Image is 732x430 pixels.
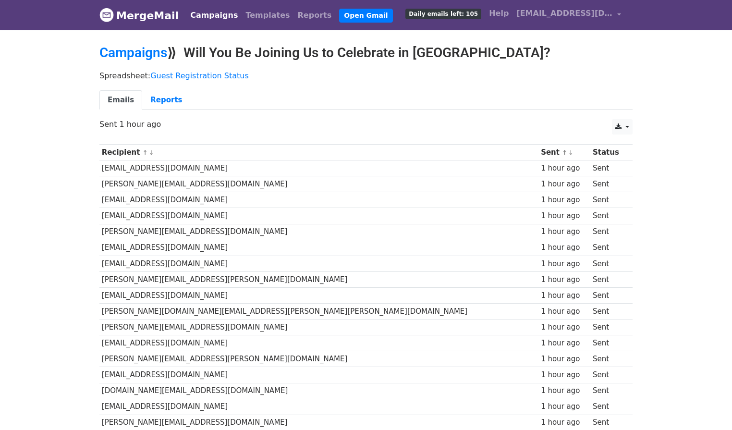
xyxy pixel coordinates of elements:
td: Sent [590,176,627,192]
td: [DOMAIN_NAME][EMAIL_ADDRESS][DOMAIN_NAME] [99,383,538,399]
div: 1 hour ago [541,195,588,206]
td: Sent [590,304,627,319]
div: 1 hour ago [541,369,588,381]
div: 1 hour ago [541,163,588,174]
div: 1 hour ago [541,274,588,285]
td: [EMAIL_ADDRESS][DOMAIN_NAME] [99,160,538,176]
a: Campaigns [99,45,167,61]
td: [PERSON_NAME][EMAIL_ADDRESS][DOMAIN_NAME] [99,224,538,240]
td: [EMAIL_ADDRESS][DOMAIN_NAME] [99,208,538,224]
a: ↑ [562,149,567,156]
td: [EMAIL_ADDRESS][DOMAIN_NAME] [99,287,538,303]
th: Recipient [99,145,538,160]
div: 1 hour ago [541,290,588,301]
div: 1 hour ago [541,401,588,412]
a: MergeMail [99,5,179,25]
div: 1 hour ago [541,258,588,270]
td: Sent [590,319,627,335]
a: Campaigns [186,6,242,25]
span: [EMAIL_ADDRESS][DOMAIN_NAME] [516,8,612,19]
td: [EMAIL_ADDRESS][DOMAIN_NAME] [99,335,538,351]
div: 1 hour ago [541,179,588,190]
div: 1 hour ago [541,417,588,428]
div: 1 hour ago [541,210,588,221]
div: 1 hour ago [541,354,588,365]
td: Sent [590,367,627,383]
td: [EMAIL_ADDRESS][DOMAIN_NAME] [99,256,538,271]
div: 1 hour ago [541,306,588,317]
td: Sent [590,335,627,351]
p: Sent 1 hour ago [99,119,633,129]
a: ↓ [148,149,154,156]
td: [PERSON_NAME][DOMAIN_NAME][EMAIL_ADDRESS][PERSON_NAME][PERSON_NAME][DOMAIN_NAME] [99,304,538,319]
td: Sent [590,240,627,256]
p: Spreadsheet: [99,71,633,81]
td: [PERSON_NAME][EMAIL_ADDRESS][DOMAIN_NAME] [99,176,538,192]
div: 1 hour ago [541,385,588,396]
a: [EMAIL_ADDRESS][DOMAIN_NAME] [512,4,625,26]
td: [EMAIL_ADDRESS][DOMAIN_NAME] [99,399,538,415]
div: 1 hour ago [541,242,588,253]
span: Daily emails left: 105 [405,9,481,19]
div: 1 hour ago [541,338,588,349]
td: Sent [590,351,627,367]
a: Templates [242,6,293,25]
td: [PERSON_NAME][EMAIL_ADDRESS][DOMAIN_NAME] [99,319,538,335]
td: [PERSON_NAME][EMAIL_ADDRESS][PERSON_NAME][DOMAIN_NAME] [99,351,538,367]
a: Guest Registration Status [150,71,249,80]
h2: ⟫ Will You Be Joining Us to Celebrate in [GEOGRAPHIC_DATA]? [99,45,633,61]
a: Reports [142,90,190,110]
td: Sent [590,383,627,399]
a: Help [485,4,512,23]
td: Sent [590,287,627,303]
a: ↓ [568,149,573,156]
td: Sent [590,224,627,240]
div: 1 hour ago [541,322,588,333]
td: [PERSON_NAME][EMAIL_ADDRESS][PERSON_NAME][DOMAIN_NAME] [99,271,538,287]
div: 1 hour ago [541,226,588,237]
th: Sent [538,145,590,160]
img: MergeMail logo [99,8,114,22]
td: Sent [590,256,627,271]
td: [EMAIL_ADDRESS][DOMAIN_NAME] [99,192,538,208]
a: Open Gmail [339,9,392,23]
td: Sent [590,160,627,176]
th: Status [590,145,627,160]
td: Sent [590,271,627,287]
td: Sent [590,192,627,208]
a: Reports [294,6,336,25]
td: [EMAIL_ADDRESS][DOMAIN_NAME] [99,367,538,383]
a: ↑ [143,149,148,156]
a: Daily emails left: 105 [402,4,485,23]
td: [EMAIL_ADDRESS][DOMAIN_NAME] [99,240,538,256]
a: Emails [99,90,142,110]
td: Sent [590,399,627,415]
td: Sent [590,208,627,224]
